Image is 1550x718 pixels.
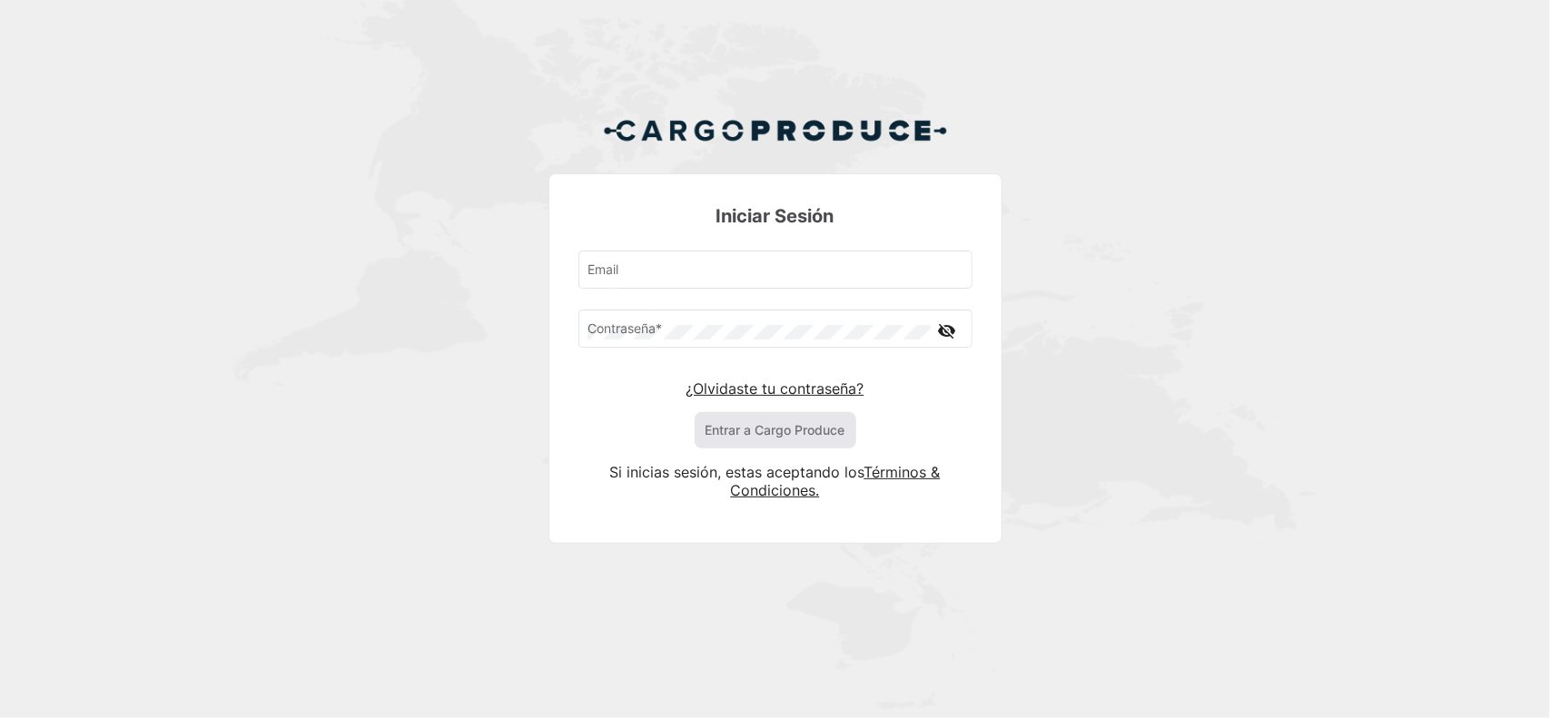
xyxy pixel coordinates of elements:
a: Términos & Condiciones. [731,463,941,499]
a: ¿Olvidaste tu contraseña? [686,379,864,398]
span: Si inicias sesión, estas aceptando los [610,463,864,481]
mat-icon: visibility_off [936,320,958,342]
h3: Iniciar Sesión [578,203,972,229]
img: Cargo Produce Logo [603,109,948,152]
